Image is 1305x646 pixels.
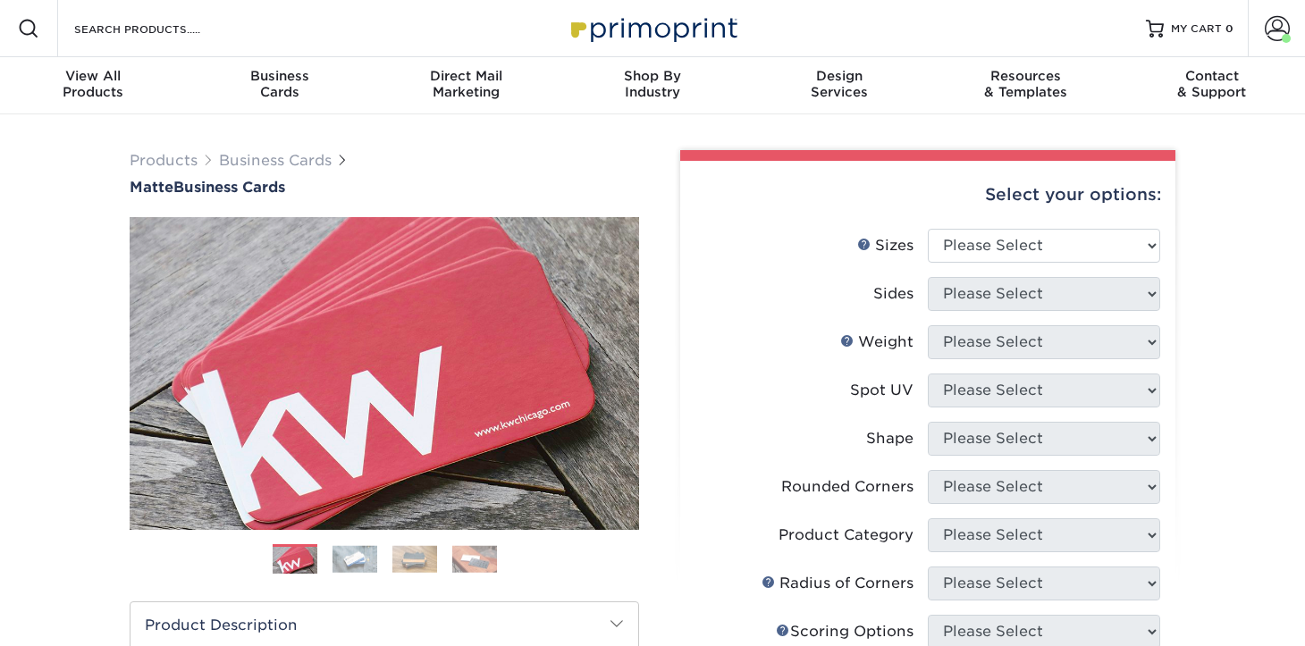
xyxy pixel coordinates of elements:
span: 0 [1225,22,1233,35]
div: Shape [866,428,913,449]
a: Resources& Templates [932,57,1119,114]
div: Select your options: [695,161,1161,229]
img: Matte 01 [130,119,639,628]
div: Radius of Corners [762,573,913,594]
div: Spot UV [850,380,913,401]
div: Rounded Corners [781,476,913,498]
a: Direct MailMarketing [373,57,560,114]
span: Business [187,68,374,84]
span: Resources [932,68,1119,84]
input: SEARCH PRODUCTS..... [72,18,247,39]
img: Business Cards 02 [333,545,377,573]
a: MatteBusiness Cards [130,179,639,196]
span: Matte [130,179,173,196]
img: Primoprint [563,9,742,47]
h1: Business Cards [130,179,639,196]
img: Business Cards 04 [452,545,497,573]
span: Design [745,68,932,84]
span: Direct Mail [373,68,560,84]
img: Business Cards 01 [273,538,317,583]
a: Business Cards [219,152,332,169]
div: Scoring Options [776,621,913,642]
div: Cards [187,68,374,100]
div: Sides [873,283,913,305]
div: Sizes [857,235,913,256]
span: MY CART [1171,21,1222,37]
a: BusinessCards [187,57,374,114]
img: Business Cards 03 [392,545,437,573]
a: Products [130,152,198,169]
div: & Templates [932,68,1119,100]
div: Product Category [779,524,913,546]
div: Marketing [373,68,560,100]
div: Industry [560,68,746,100]
a: DesignServices [745,57,932,114]
span: Shop By [560,68,746,84]
div: & Support [1118,68,1305,100]
a: Shop ByIndustry [560,57,746,114]
span: Contact [1118,68,1305,84]
a: Contact& Support [1118,57,1305,114]
div: Services [745,68,932,100]
div: Weight [840,331,913,353]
